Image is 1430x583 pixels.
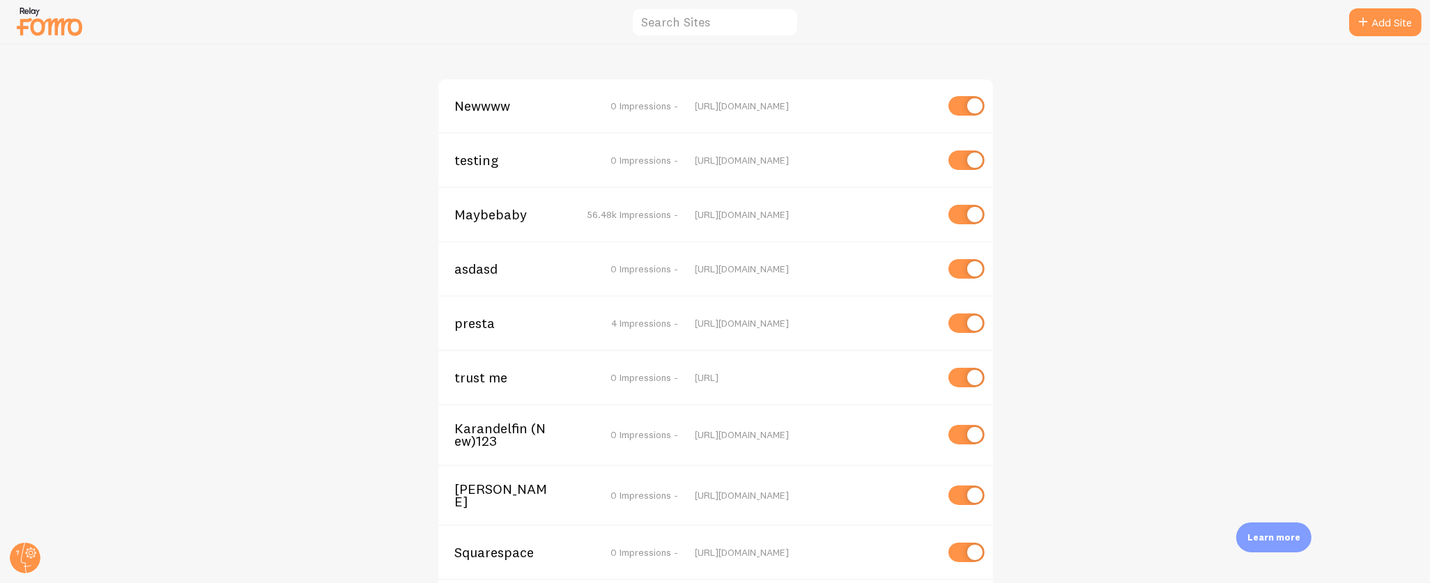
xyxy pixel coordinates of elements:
span: 0 Impressions - [611,371,679,384]
div: [URL][DOMAIN_NAME] [695,489,936,502]
p: Learn more [1247,531,1300,544]
span: 0 Impressions - [611,154,679,166]
span: Karandelfin (New)123 [455,422,567,448]
span: Newwww [455,100,567,112]
span: 0 Impressions - [611,489,679,502]
span: 4 Impressions - [612,317,679,329]
span: 0 Impressions - [611,263,679,275]
span: 56.48k Impressions - [587,208,679,221]
span: Squarespace [455,546,567,559]
div: [URL][DOMAIN_NAME] [695,100,936,112]
span: Maybebaby [455,208,567,221]
span: presta [455,317,567,329]
div: [URL][DOMAIN_NAME] [695,317,936,329]
span: 0 Impressions - [611,546,679,559]
div: Learn more [1236,522,1312,552]
div: [URL][DOMAIN_NAME] [695,428,936,441]
span: trust me [455,371,567,384]
div: [URL][DOMAIN_NAME] [695,154,936,166]
div: [URL] [695,371,936,384]
div: [URL][DOMAIN_NAME] [695,263,936,275]
span: [PERSON_NAME] [455,483,567,508]
span: testing [455,154,567,166]
img: fomo-relay-logo-orange.svg [15,3,84,39]
div: [URL][DOMAIN_NAME] [695,546,936,559]
span: 0 Impressions - [611,428,679,441]
div: [URL][DOMAIN_NAME] [695,208,936,221]
span: asdasd [455,263,567,275]
span: 0 Impressions - [611,100,679,112]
